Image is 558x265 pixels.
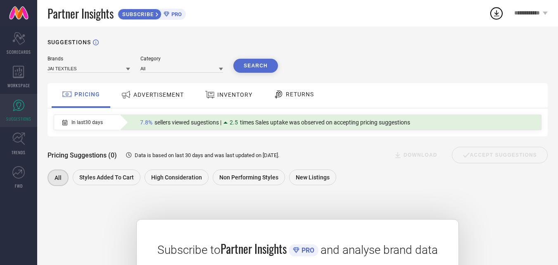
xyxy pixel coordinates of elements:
[133,91,184,98] span: ADVERTISEMENT
[169,11,182,17] span: PRO
[217,91,252,98] span: INVENTORY
[151,174,202,181] span: High Consideration
[12,149,26,155] span: TRENDS
[71,119,103,125] span: In last 30 days
[7,82,30,88] span: WORKSPACE
[7,49,31,55] span: SCORECARDS
[6,116,31,122] span: SUGGESTIONS
[15,183,23,189] span: FWD
[321,243,438,257] span: and analyse brand data
[286,91,314,98] span: RETURNS
[219,174,278,181] span: Non Performing Styles
[47,39,91,45] h1: SUGGESTIONS
[240,119,410,126] span: times Sales uptake was observed on accepting pricing suggestions
[47,151,117,159] span: Pricing Suggestions (0)
[154,119,221,126] span: sellers viewed sugestions |
[136,117,414,128] div: Percentage of sellers who have viewed suggestions for the current Insight Type
[47,5,114,22] span: Partner Insights
[452,147,548,163] div: Accept Suggestions
[230,119,238,126] span: 2.5
[135,152,279,158] span: Data is based on last 30 days and was last updated on [DATE] .
[47,56,130,62] div: Brands
[157,243,221,257] span: Subscribe to
[140,119,152,126] span: 7.8%
[140,56,223,62] div: Category
[296,174,330,181] span: New Listings
[299,246,314,254] span: PRO
[79,174,134,181] span: Styles Added To Cart
[74,91,100,98] span: PRICING
[118,11,156,17] span: SUBSCRIBE
[118,7,186,20] a: SUBSCRIBEPRO
[489,6,504,21] div: Open download list
[233,59,278,73] button: Search
[221,240,287,257] span: Partner Insights
[55,174,62,181] span: All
